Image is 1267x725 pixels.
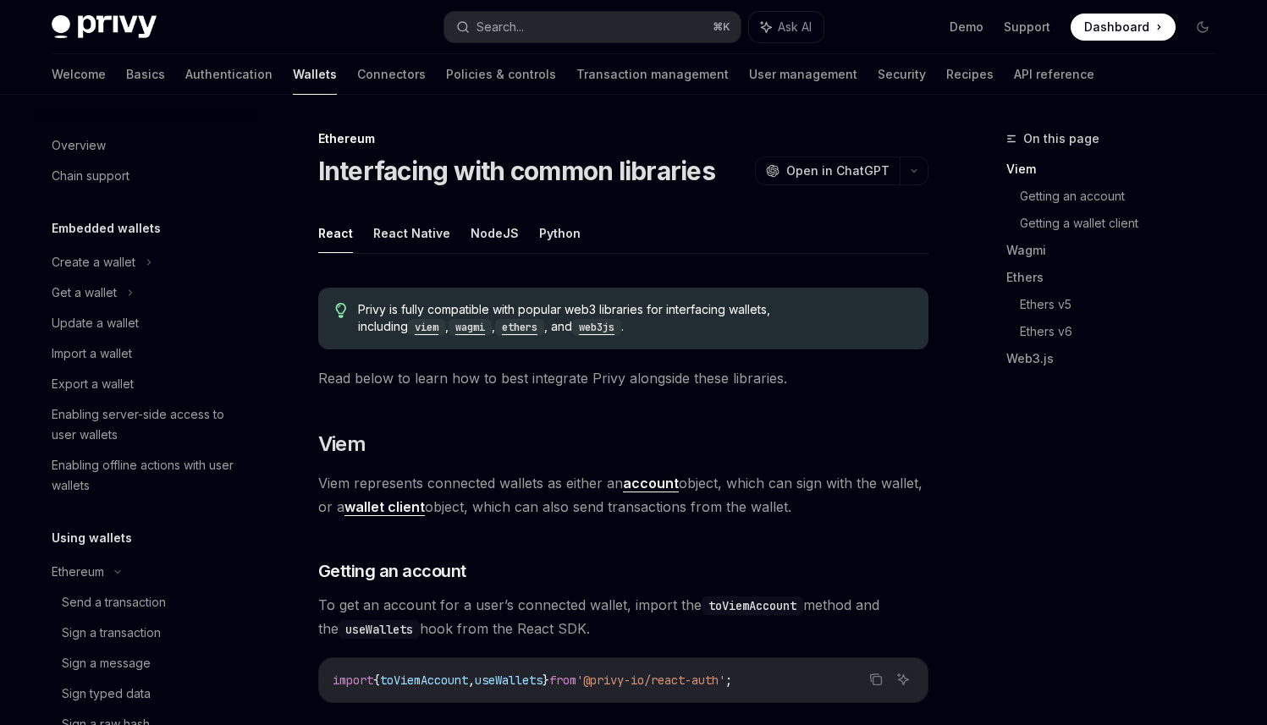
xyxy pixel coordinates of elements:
a: Overview [38,130,255,161]
a: Authentication [185,54,273,95]
a: Import a wallet [38,338,255,369]
a: Connectors [357,54,426,95]
code: web3js [572,319,621,336]
div: Sign a transaction [62,623,161,643]
div: Get a wallet [52,283,117,303]
span: , [468,673,475,688]
span: Open in ChatGPT [786,162,890,179]
span: Dashboard [1084,19,1149,36]
a: account [623,475,679,492]
span: To get an account for a user’s connected wallet, import the method and the hook from the React SDK. [318,593,928,640]
a: Getting an account [1020,183,1230,210]
div: Enabling offline actions with user wallets [52,455,245,496]
a: Web3.js [1006,345,1230,372]
h5: Embedded wallets [52,218,161,239]
a: API reference [1014,54,1094,95]
a: Welcome [52,54,106,95]
span: ⌘ K [713,20,730,34]
div: Ethereum [52,562,104,582]
a: Export a wallet [38,369,255,399]
span: { [373,673,380,688]
a: Sign typed data [38,678,255,709]
a: wallet client [344,498,425,516]
a: Wagmi [1006,237,1230,264]
a: wagmi [449,319,492,333]
div: Chain support [52,166,129,186]
div: Import a wallet [52,343,132,364]
span: Ask AI [778,19,812,36]
code: wagmi [449,319,492,336]
a: web3js [572,319,621,333]
strong: account [623,475,679,492]
button: Toggle dark mode [1189,14,1216,41]
span: } [543,673,549,688]
button: NodeJS [471,213,519,253]
div: Export a wallet [52,374,134,394]
button: Ask AI [892,668,914,690]
button: Open in ChatGPT [755,157,900,185]
a: Basics [126,54,165,95]
a: Recipes [946,54,994,95]
a: viem [408,319,445,333]
svg: Tip [335,303,347,318]
span: from [549,673,576,688]
h1: Interfacing with common libraries [318,156,715,186]
span: Read below to learn how to best integrate Privy alongside these libraries. [318,366,928,390]
div: Sign typed data [62,684,151,704]
a: Viem [1006,156,1230,183]
code: toViemAccount [702,596,803,615]
div: Enabling server-side access to user wallets [52,404,245,445]
code: ethers [495,319,544,336]
a: Update a wallet [38,308,255,338]
button: Ask AI [749,12,824,42]
h5: Using wallets [52,528,132,548]
div: Update a wallet [52,313,139,333]
a: Ethers v6 [1020,318,1230,345]
a: Wallets [293,54,337,95]
a: Ethers v5 [1020,291,1230,318]
span: import [333,673,373,688]
a: Sign a transaction [38,618,255,648]
a: ethers [495,319,544,333]
img: dark logo [52,15,157,39]
a: User management [749,54,857,95]
div: Search... [477,17,524,37]
div: Overview [52,135,106,156]
a: Security [878,54,926,95]
a: Send a transaction [38,587,255,618]
div: Send a transaction [62,592,166,612]
span: '@privy-io/react-auth' [576,673,725,688]
button: Search...⌘K [444,12,741,42]
a: Dashboard [1071,14,1176,41]
span: On this page [1023,129,1099,149]
a: Support [1004,19,1050,36]
a: Demo [950,19,983,36]
a: Enabling offline actions with user wallets [38,450,255,501]
span: Privy is fully compatible with popular web3 libraries for interfacing wallets, including , , , and . [358,301,911,336]
a: Transaction management [576,54,729,95]
button: React Native [373,213,450,253]
span: ; [725,673,732,688]
span: toViemAccount [380,673,468,688]
a: Sign a message [38,648,255,678]
a: Enabling server-side access to user wallets [38,399,255,450]
a: Policies & controls [446,54,556,95]
button: React [318,213,353,253]
a: Chain support [38,161,255,191]
code: useWallets [339,620,420,639]
span: Getting an account [318,559,466,583]
span: Viem [318,431,366,458]
code: viem [408,319,445,336]
div: Sign a message [62,653,151,673]
button: Python [539,213,581,253]
a: Getting a wallet client [1020,210,1230,237]
span: useWallets [475,673,543,688]
button: Copy the contents from the code block [865,668,887,690]
div: Ethereum [318,130,928,147]
a: Ethers [1006,264,1230,291]
span: Viem represents connected wallets as either an object, which can sign with the wallet, or a objec... [318,471,928,519]
div: Create a wallet [52,252,135,272]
